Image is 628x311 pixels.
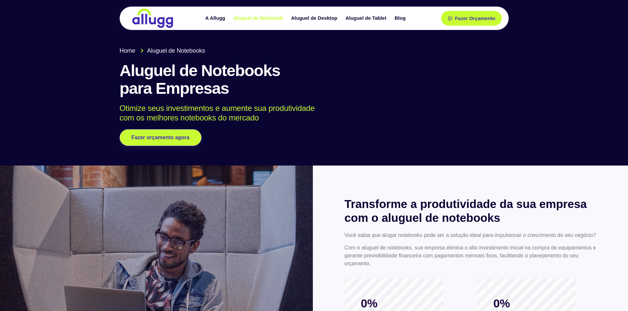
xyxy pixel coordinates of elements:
[145,46,205,55] span: Aluguel de Notebooks
[131,8,174,28] img: locação de TI é Allugg
[344,244,596,268] p: Com o aluguel de notebooks, sua empresa elimina o alto investimento inicial na compra de equipame...
[477,297,526,310] span: 0%
[342,13,391,24] a: Aluguel de Tablet
[132,135,190,140] span: Fazer orçamento agora
[344,197,596,225] h2: Transforme a produtividade da sua empresa com o aluguel de notebooks
[391,13,410,24] a: Blog
[120,46,135,55] span: Home
[202,13,230,24] a: A Allugg
[455,16,495,21] span: Fazer Orçamento
[120,62,509,97] h1: Aluguel de Notebooks para Empresas
[344,231,596,239] p: Você sabia que alugar notebooks pode ser a solução ideal para impulsionar o crescimento do seu ne...
[288,13,342,24] a: Aluguel de Desktop
[441,11,502,26] a: Fazer Orçamento
[120,129,201,146] a: Fazer orçamento agora
[120,104,499,123] p: Otimize seus investimentos e aumente sua produtividade com os melhores notebooks do mercado
[230,13,288,24] a: Aluguel de Notebook
[344,297,394,310] span: 0%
